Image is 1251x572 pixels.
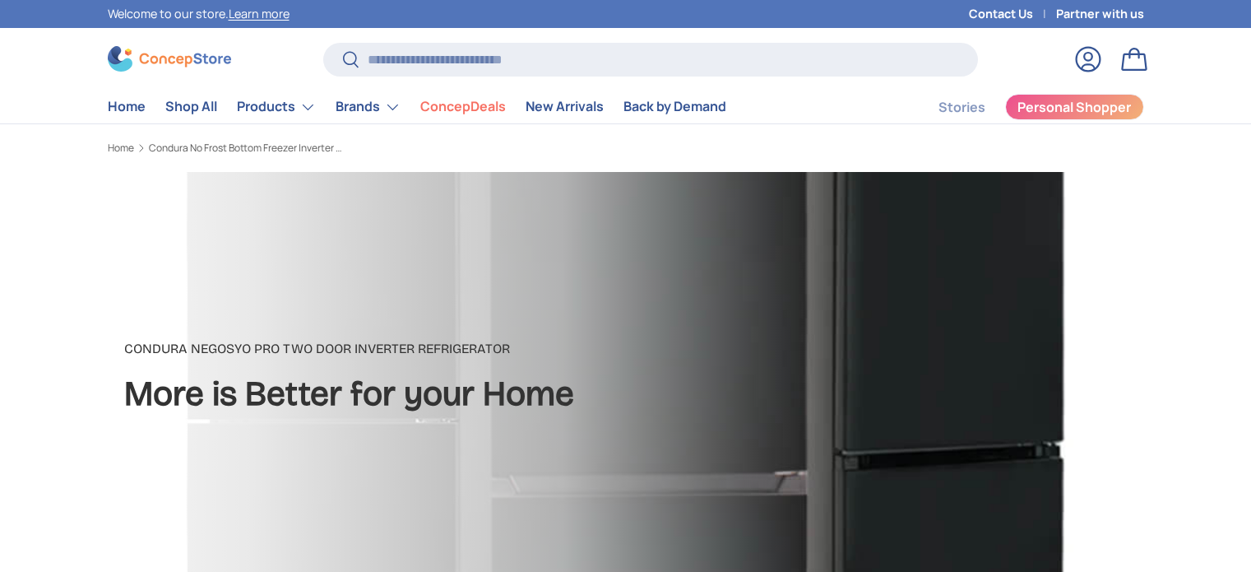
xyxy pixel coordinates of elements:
[165,91,217,123] a: Shop All
[108,5,290,23] p: Welcome to our store.
[229,6,290,21] a: Learn more
[237,91,316,123] a: Products
[108,91,146,123] a: Home
[108,141,657,156] nav: Breadcrumbs
[124,339,574,359] p: Condura NEGOSYO PRO Two Door Inverter Refrigerator
[326,91,410,123] summary: Brands
[1056,5,1144,23] a: Partner with us
[420,91,506,123] a: ConcepDeals
[526,91,604,123] a: New Arrivals
[1005,94,1144,120] a: Personal Shopper
[1017,100,1131,114] span: Personal Shopper
[227,91,326,123] summary: Products
[108,46,231,72] img: ConcepStore
[623,91,726,123] a: Back by Demand
[124,374,574,414] strong: More is Better for your Home
[938,91,985,123] a: Stories
[149,143,346,153] a: Condura No Frost Bottom Freezer Inverter Refrigerator
[899,91,1144,123] nav: Secondary
[969,5,1056,23] a: Contact Us
[336,91,401,123] a: Brands
[108,91,726,123] nav: Primary
[108,143,134,153] a: Home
